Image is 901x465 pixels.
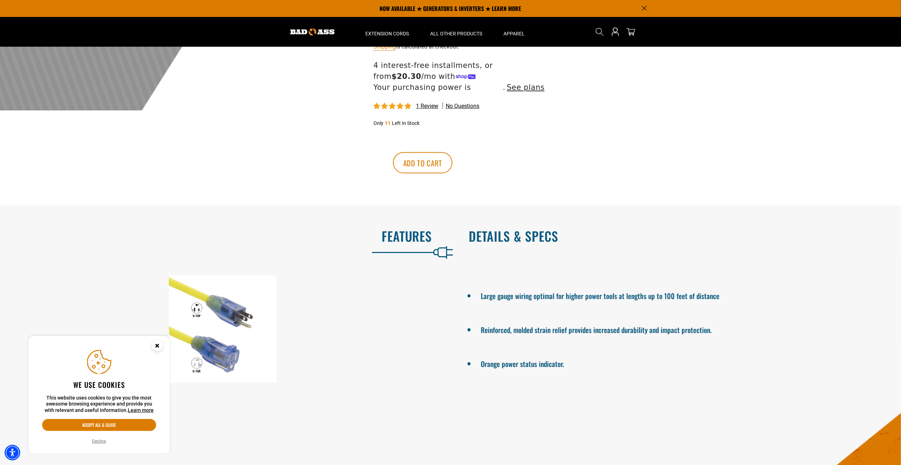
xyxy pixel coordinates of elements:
a: This website uses cookies to give you the most awesome browsing experience and provide you with r... [128,407,154,413]
span: 5.00 stars [373,103,412,110]
summary: Search [594,26,605,38]
span: Extension Cords [366,30,409,37]
button: Add to cart [393,152,452,173]
h2: Features [15,229,432,243]
h2: Details & Specs [469,229,886,243]
button: Close this option [144,336,170,358]
aside: Cookie Consent [28,336,170,454]
summary: Apparel [493,17,536,47]
span: No questions [446,102,479,110]
span: All Other Products [430,30,483,37]
span: Left In Stock [392,120,420,126]
span: Only [373,120,383,126]
span: Apparel [504,30,525,37]
li: Orange power status indicator. [481,357,877,369]
a: Open this option [610,17,621,47]
button: Accept all & close [42,419,156,431]
summary: All Other Products [420,17,493,47]
span: 11 [385,120,390,126]
button: Decline [90,438,108,445]
a: cart [625,28,637,36]
h2: We use cookies [42,380,156,389]
img: Bad Ass Extension Cords [290,28,335,36]
p: This website uses cookies to give you the most awesome browsing experience and provide you with r... [42,395,156,414]
li: Large gauge wiring optimal for higher power tools at lengths up to 100 feet of distance [481,289,877,302]
summary: Extension Cords [355,17,420,47]
div: Accessibility Menu [5,445,20,460]
span: 1 review [416,103,438,109]
li: Reinforced, molded strain relief provides increased durability and impact protection. [481,323,877,335]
